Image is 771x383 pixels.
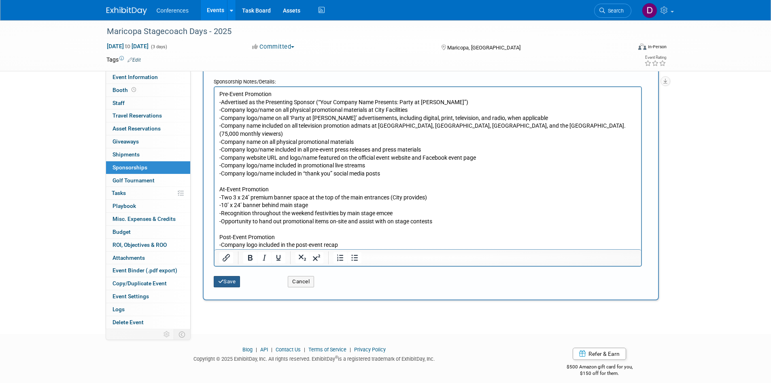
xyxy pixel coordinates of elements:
[106,252,190,264] a: Attachments
[106,226,190,238] a: Budget
[605,8,624,14] span: Search
[106,135,190,148] a: Giveaways
[112,190,126,196] span: Tasks
[106,97,190,109] a: Staff
[249,43,297,51] button: Committed
[106,239,190,251] a: ROI, Objectives & ROO
[113,138,139,145] span: Giveaways
[106,174,190,187] a: Golf Tournament
[288,276,314,287] button: Cancel
[157,7,189,14] span: Conferences
[113,293,149,300] span: Event Settings
[106,7,147,15] img: ExhibitDay
[106,213,190,225] a: Misc. Expenses & Credits
[214,75,642,86] div: Sponsorship Notes/Details:
[113,74,158,80] span: Event Information
[113,280,167,287] span: Copy/Duplicate Event
[642,3,657,18] img: Diane Arabia
[113,255,145,261] span: Attachments
[106,277,190,290] a: Copy/Duplicate Event
[113,177,155,184] span: Golf Tournament
[127,57,141,63] a: Edit
[113,100,125,106] span: Staff
[644,56,666,60] div: Event Rating
[243,252,257,263] button: Bold
[254,347,259,353] span: |
[113,151,140,158] span: Shipments
[534,358,665,377] div: $500 Amazon gift card for you,
[447,45,520,51] span: Maricopa, [GEOGRAPHIC_DATA]
[242,347,253,353] a: Blog
[113,112,162,119] span: Travel Reservations
[348,347,353,353] span: |
[160,329,174,340] td: Personalize Event Tab Strip
[260,347,268,353] a: API
[106,71,190,83] a: Event Information
[219,252,233,263] button: Insert/edit link
[594,4,631,18] a: Search
[113,125,161,132] span: Asset Reservations
[106,290,190,303] a: Event Settings
[648,44,667,50] div: In-Person
[106,264,190,277] a: Event Binder (.pdf export)
[257,252,271,263] button: Italic
[584,42,667,54] div: Event Format
[573,348,626,360] a: Refer & Earn
[106,109,190,122] a: Travel Reservations
[214,276,240,287] button: Save
[174,329,190,340] td: Toggle Event Tabs
[215,87,641,249] iframe: Rich Text Area
[113,87,138,93] span: Booth
[113,242,167,248] span: ROI, Objectives & ROO
[124,43,132,49] span: to
[302,347,307,353] span: |
[106,56,141,64] td: Tags
[113,164,147,171] span: Sponsorships
[106,200,190,212] a: Playbook
[276,347,301,353] a: Contact Us
[104,24,619,39] div: Maricopa Stagecoach Days - 2025
[106,84,190,96] a: Booth
[113,267,177,274] span: Event Binder (.pdf export)
[106,303,190,316] a: Logs
[106,161,190,174] a: Sponsorships
[348,252,361,263] button: Bullet list
[130,87,138,93] span: Booth not reserved yet
[106,148,190,161] a: Shipments
[113,216,176,222] span: Misc. Expenses & Credits
[106,316,190,329] a: Delete Event
[272,252,285,263] button: Underline
[638,43,646,50] img: Format-Inperson.png
[106,43,149,50] span: [DATE] [DATE]
[308,347,346,353] a: Terms of Service
[113,306,125,312] span: Logs
[106,187,190,199] a: Tasks
[113,203,136,209] span: Playbook
[354,347,386,353] a: Privacy Policy
[113,319,144,325] span: Delete Event
[310,252,323,263] button: Superscript
[295,252,309,263] button: Subscript
[150,44,167,49] span: (3 days)
[269,347,274,353] span: |
[534,370,665,377] div: $150 off for them.
[106,353,522,363] div: Copyright © 2025 ExhibitDay, Inc. All rights reserved. ExhibitDay is a registered trademark of Ex...
[335,355,338,359] sup: ®
[106,122,190,135] a: Asset Reservations
[113,229,131,235] span: Budget
[333,252,347,263] button: Numbered list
